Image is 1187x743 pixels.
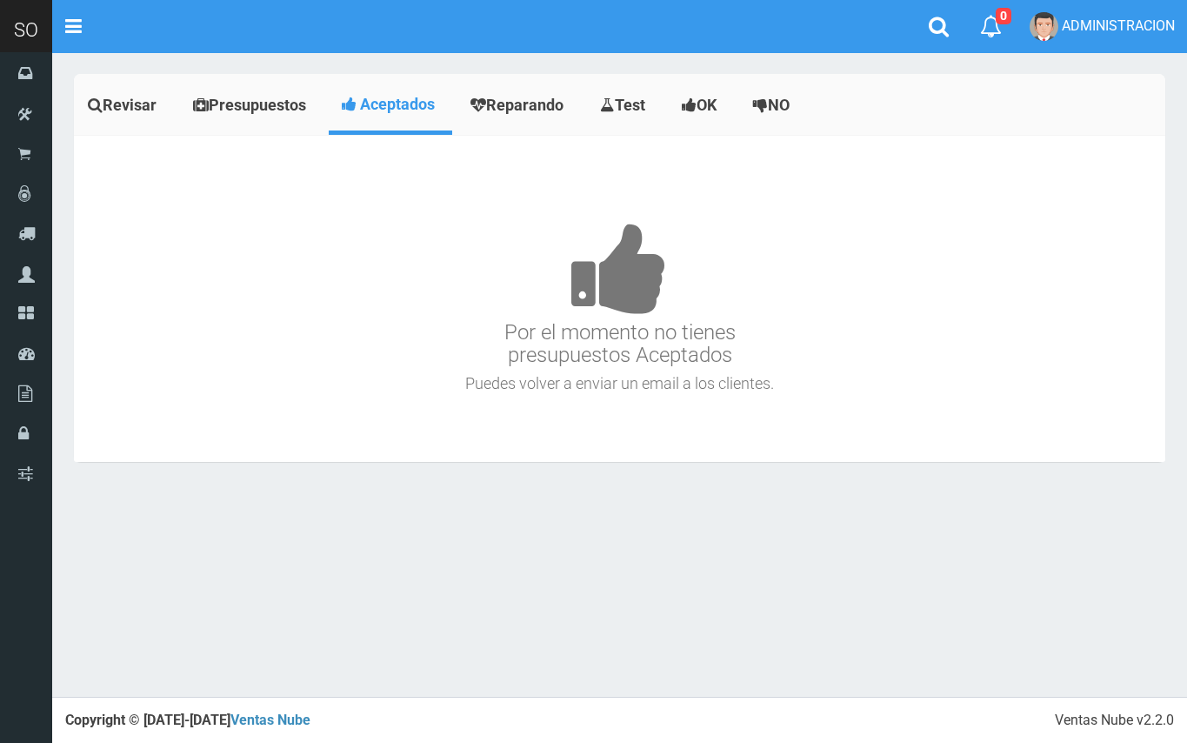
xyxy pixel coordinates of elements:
[768,96,790,114] span: NO
[486,96,563,114] span: Reparando
[360,95,435,113] span: Aceptados
[329,78,452,131] a: Aceptados
[78,171,1161,367] h3: Por el momento no tienes presupuestos Aceptados
[1062,17,1175,34] span: ADMINISTRACION
[103,96,157,114] span: Revisar
[209,96,306,114] span: Presupuestos
[230,712,310,728] a: Ventas Nube
[74,78,175,132] a: Revisar
[78,375,1161,392] h4: Puedes volver a enviar un email a los clientes.
[739,78,808,132] a: NO
[65,712,310,728] strong: Copyright © [DATE]-[DATE]
[996,8,1011,24] span: 0
[457,78,582,132] a: Reparando
[1030,12,1058,41] img: User Image
[697,96,717,114] span: OK
[668,78,735,132] a: OK
[1055,711,1174,731] div: Ventas Nube v2.2.0
[615,96,645,114] span: Test
[179,78,324,132] a: Presupuestos
[586,78,664,132] a: Test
